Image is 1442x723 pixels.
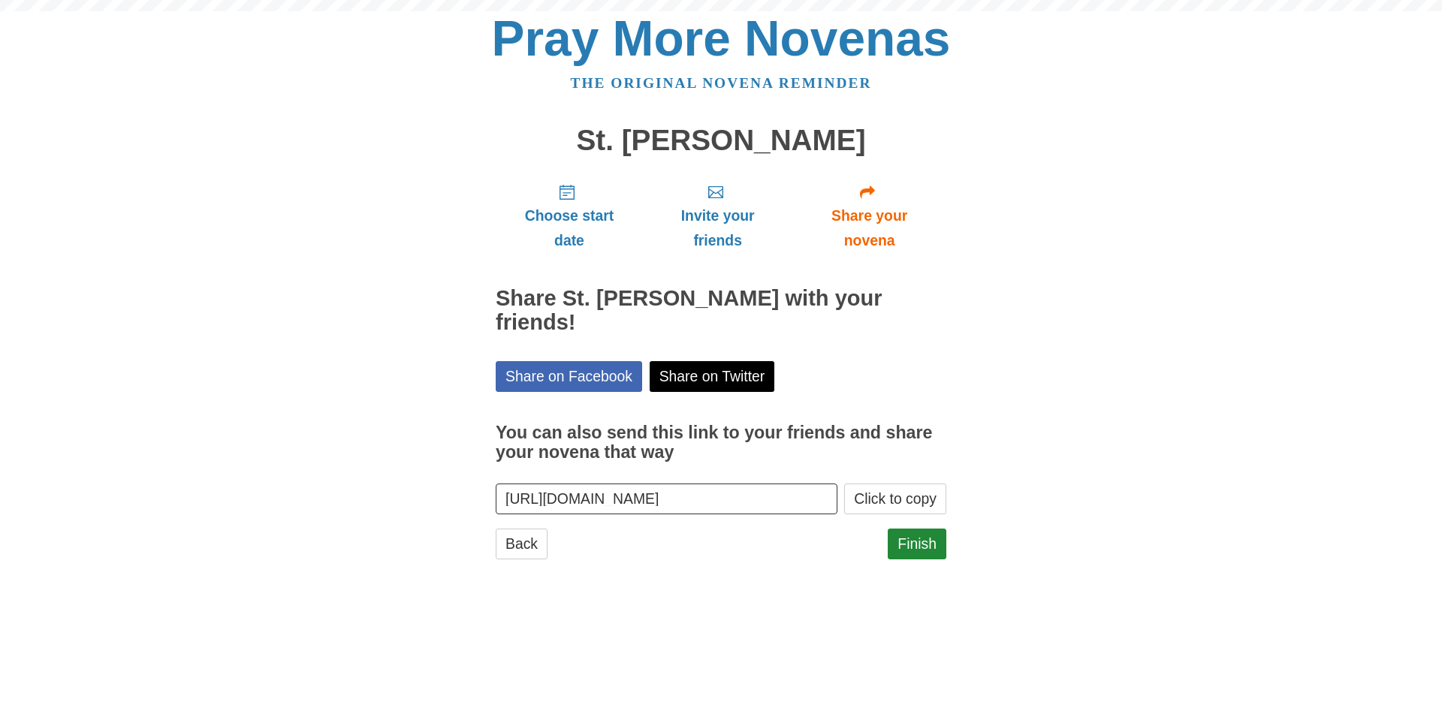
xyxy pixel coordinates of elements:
[496,423,946,462] h3: You can also send this link to your friends and share your novena that way
[650,361,775,392] a: Share on Twitter
[792,171,946,261] a: Share your novena
[511,203,628,253] span: Choose start date
[496,529,548,559] a: Back
[496,287,946,335] h2: Share St. [PERSON_NAME] with your friends!
[496,361,642,392] a: Share on Facebook
[844,484,946,514] button: Click to copy
[888,529,946,559] a: Finish
[643,171,792,261] a: Invite your friends
[492,11,951,66] a: Pray More Novenas
[496,171,643,261] a: Choose start date
[496,125,946,157] h1: St. [PERSON_NAME]
[807,203,931,253] span: Share your novena
[571,75,872,91] a: The original novena reminder
[658,203,777,253] span: Invite your friends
